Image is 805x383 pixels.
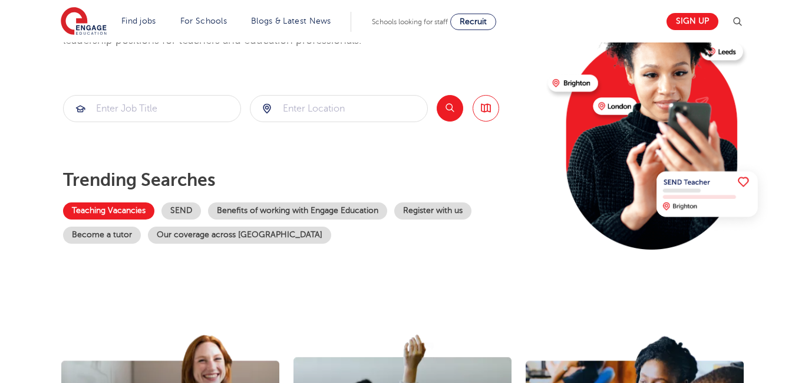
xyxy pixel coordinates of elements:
a: Recruit [450,14,496,30]
div: Submit [250,95,428,122]
div: Submit [63,95,241,122]
a: Find jobs [121,17,156,25]
span: Schools looking for staff [372,18,448,26]
a: Sign up [667,13,718,30]
a: Become a tutor [63,227,141,244]
input: Submit [64,96,240,122]
img: Engage Education [61,7,107,37]
a: Our coverage across [GEOGRAPHIC_DATA] [148,227,331,244]
a: Benefits of working with Engage Education [208,202,387,220]
a: Register with us [394,202,471,220]
p: Trending searches [63,169,539,191]
a: Blogs & Latest News [251,17,331,25]
a: SEND [161,202,201,220]
button: Search [437,95,463,122]
span: Recruit [460,17,487,26]
a: Teaching Vacancies [63,202,154,220]
input: Submit [250,96,427,122]
a: For Schools [180,17,227,25]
